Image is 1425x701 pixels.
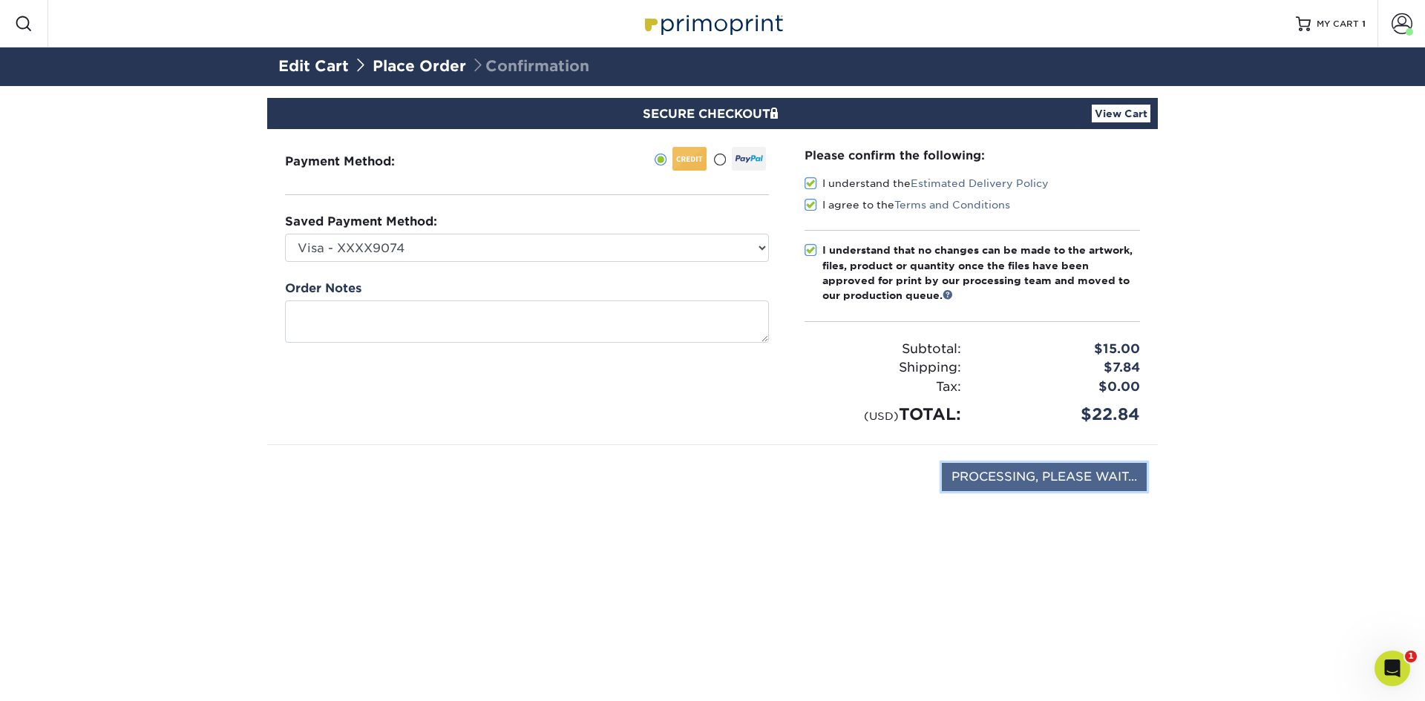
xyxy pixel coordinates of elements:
input: PROCESSING, PLEASE WAIT... [942,463,1147,491]
span: SECURE CHECKOUT [643,107,782,121]
iframe: Intercom live chat [1375,651,1410,686]
span: Confirmation [471,57,589,75]
div: Tax: [793,378,972,397]
label: I understand the [805,176,1049,191]
div: $22.84 [972,402,1151,427]
div: Shipping: [793,358,972,378]
div: $15.00 [972,340,1151,359]
span: 1 [1405,651,1417,662]
img: Primoprint [638,7,787,39]
a: View Cart [1092,105,1150,122]
div: Please confirm the following: [805,147,1140,164]
label: Saved Payment Method: [285,213,437,231]
label: I agree to the [805,197,1010,212]
span: 1 [1362,19,1366,29]
h3: Payment Method: [285,154,431,168]
a: Place Order [373,57,466,75]
a: Edit Cart [278,57,349,75]
div: $0.00 [972,378,1151,397]
div: $7.84 [972,358,1151,378]
span: MY CART [1317,18,1359,30]
small: (USD) [864,409,899,422]
div: TOTAL: [793,402,972,427]
a: Estimated Delivery Policy [911,177,1049,189]
img: DigiCert Secured Site Seal [278,463,353,507]
label: Order Notes [285,280,361,297]
div: I understand that no changes can be made to the artwork, files, product or quantity once the file... [822,243,1140,303]
div: Subtotal: [793,340,972,359]
a: Terms and Conditions [894,199,1010,211]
